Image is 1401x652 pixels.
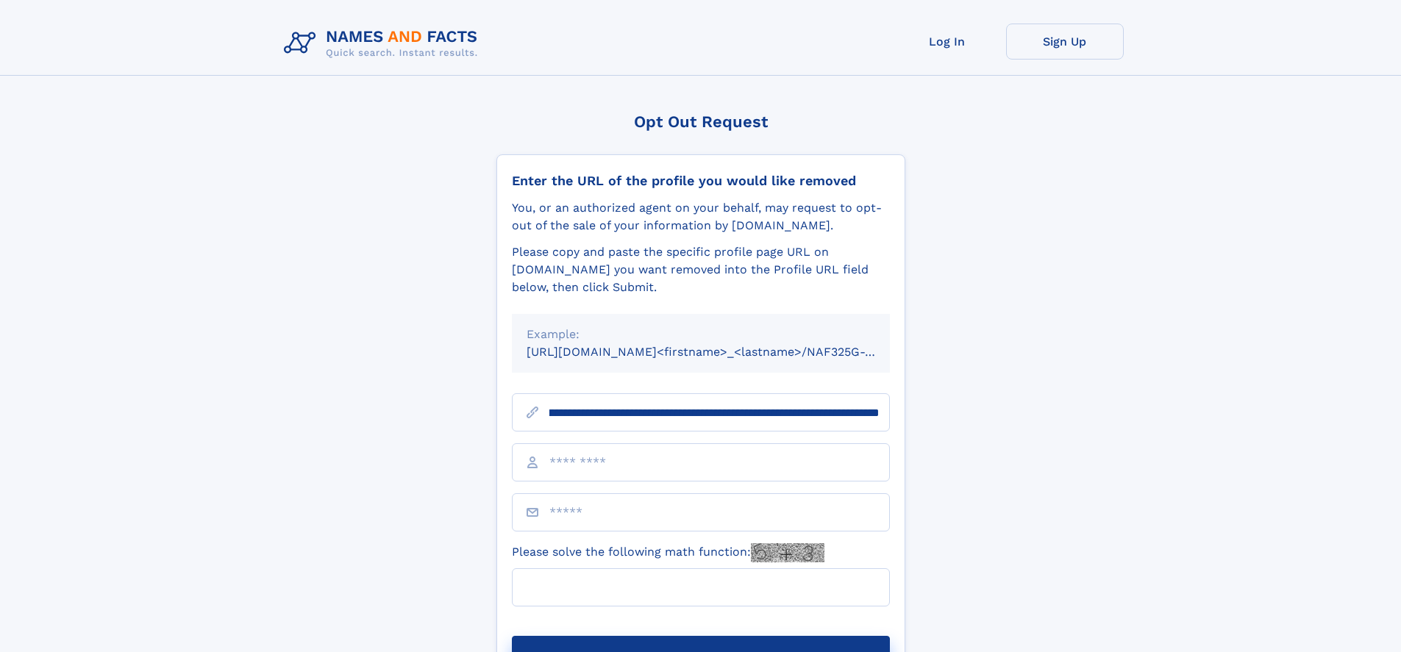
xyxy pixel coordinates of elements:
[512,173,890,189] div: Enter the URL of the profile you would like removed
[512,543,824,562] label: Please solve the following math function:
[888,24,1006,60] a: Log In
[527,345,918,359] small: [URL][DOMAIN_NAME]<firstname>_<lastname>/NAF325G-xxxxxxxx
[527,326,875,343] div: Example:
[496,112,905,131] div: Opt Out Request
[512,199,890,234] div: You, or an authorized agent on your behalf, may request to opt-out of the sale of your informatio...
[278,24,490,63] img: Logo Names and Facts
[1006,24,1124,60] a: Sign Up
[512,243,890,296] div: Please copy and paste the specific profile page URL on [DOMAIN_NAME] you want removed into the Pr...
